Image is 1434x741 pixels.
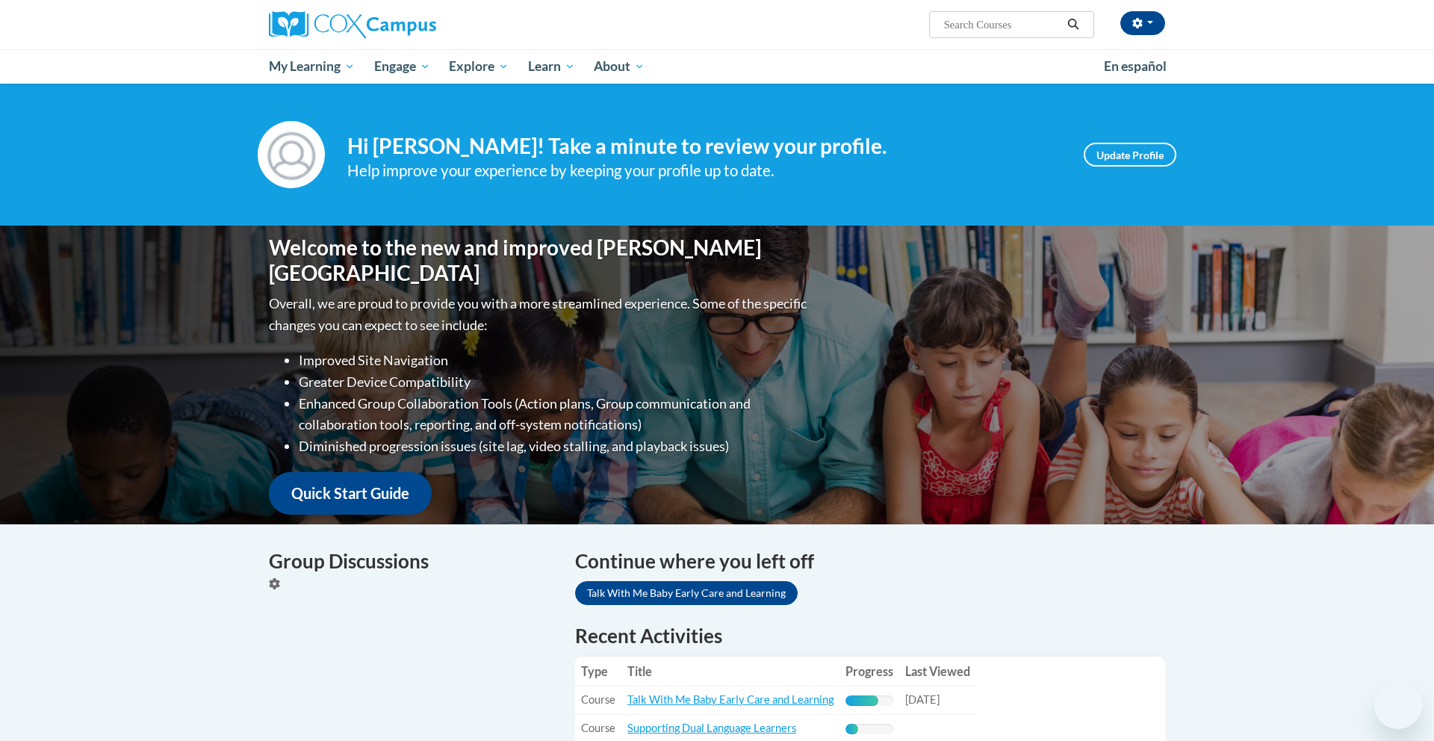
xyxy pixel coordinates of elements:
a: My Learning [259,49,364,84]
a: En español [1094,51,1176,82]
a: Learn [518,49,585,84]
a: Cox Campus [269,11,553,38]
a: Update Profile [1084,143,1176,167]
h4: Hi [PERSON_NAME]! Take a minute to review your profile. [347,134,1061,159]
a: Talk With Me Baby Early Care and Learning [575,581,798,605]
span: My Learning [269,58,355,75]
div: Progress, % [845,695,878,706]
th: Type [575,657,621,686]
th: Last Viewed [899,657,976,686]
img: Profile Image [258,121,325,188]
span: [DATE] [905,693,940,706]
span: Course [581,722,615,734]
th: Progress [839,657,899,686]
div: Main menu [246,49,1188,84]
img: Cox Campus [269,11,436,38]
li: Enhanced Group Collaboration Tools (Action plans, Group communication and collaboration tools, re... [299,393,810,436]
div: Progress, % [845,724,858,734]
div: Help improve your experience by keeping your profile up to date. [347,158,1061,183]
span: Explore [449,58,509,75]
span: En español [1104,58,1167,74]
span: Course [581,693,615,706]
h4: Group Discussions [269,547,553,576]
button: Account Settings [1120,11,1165,35]
a: Engage [364,49,440,84]
li: Improved Site Navigation [299,350,810,371]
a: Explore [439,49,518,84]
li: Greater Device Compatibility [299,371,810,393]
a: Quick Start Guide [269,472,432,515]
p: Overall, we are proud to provide you with a more streamlined experience. Some of the specific cha... [269,293,810,336]
span: About [594,58,645,75]
button: Search [1062,16,1084,34]
li: Diminished progression issues (site lag, video stalling, and playback issues) [299,435,810,457]
input: Search Courses [943,16,1062,34]
th: Title [621,657,839,686]
a: Supporting Dual Language Learners [627,722,796,734]
h4: Continue where you left off [575,547,1165,576]
span: Learn [528,58,575,75]
a: Talk With Me Baby Early Care and Learning [627,693,834,706]
a: About [585,49,655,84]
span: Engage [374,58,430,75]
h1: Welcome to the new and improved [PERSON_NAME][GEOGRAPHIC_DATA] [269,235,810,285]
h1: Recent Activities [575,622,1165,649]
iframe: Button to launch messaging window [1374,681,1422,729]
